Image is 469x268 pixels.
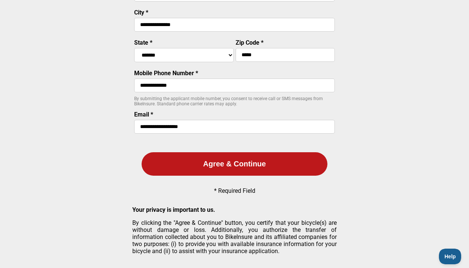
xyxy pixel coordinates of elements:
[134,9,148,16] label: City *
[236,39,263,46] label: Zip Code *
[132,206,215,213] strong: Your privacy is important to us.
[134,96,335,106] p: By submitting the applicant mobile number, you consent to receive call or SMS messages from BikeI...
[439,249,462,264] iframe: Toggle Customer Support
[134,39,152,46] label: State *
[132,219,337,255] p: By clicking the "Agree & Continue" button, you certify that your bicycle(s) are without damage or...
[142,152,327,176] button: Agree & Continue
[134,70,198,77] label: Mobile Phone Number *
[134,111,153,118] label: Email *
[214,187,255,194] p: * Required Field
